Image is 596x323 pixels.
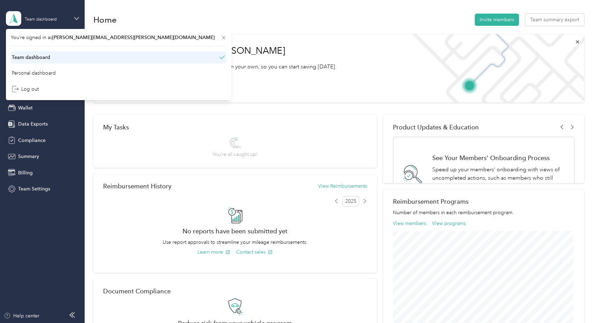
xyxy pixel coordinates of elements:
p: Number of members in each reimbursement program. [393,209,574,216]
span: You’re all caught up! [212,151,257,158]
button: View Reimbursements [318,182,367,190]
span: Data Exports [18,120,48,128]
span: Billing [18,169,33,176]
span: Compliance [18,137,46,144]
span: Wallet [18,104,33,112]
iframe: Everlance-gr Chat Button Frame [557,284,596,323]
button: Team summary export [525,14,584,26]
span: Team Settings [18,185,50,193]
span: Summary [18,153,39,160]
button: Contact sales [236,248,273,256]
div: Personal dashboard [12,69,56,77]
span: 2025 [342,196,359,206]
img: Welcome to everlance [405,34,584,103]
p: Speed up your members' onboarding with views of uncompleted actions, such as members who still ne... [432,165,567,191]
div: Log out [12,85,39,93]
button: Invite members [475,14,519,26]
div: My Tasks [103,123,367,131]
button: View programs [432,220,466,227]
button: View members [393,220,426,227]
h2: No reports have been submitted yet [103,227,367,235]
div: Team dashboard [12,54,50,61]
div: Team dashboard [25,17,57,22]
span: You’re signed in as [11,34,226,41]
h2: Document Compliance [103,287,171,295]
h2: Reimbursement History [103,182,171,190]
span: Product Updates & Education [393,123,479,131]
h1: Home [93,16,117,23]
span: [PERSON_NAME][EMAIL_ADDRESS][PERSON_NAME][DOMAIN_NAME] [52,35,215,40]
h1: See Your Members' Onboarding Process [432,154,567,161]
h2: Reimbursement Programs [393,198,574,205]
p: Use report approvals to streamline your mileage reimbursements. [103,239,367,246]
button: Learn more [198,248,230,256]
button: Help center [4,312,39,320]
